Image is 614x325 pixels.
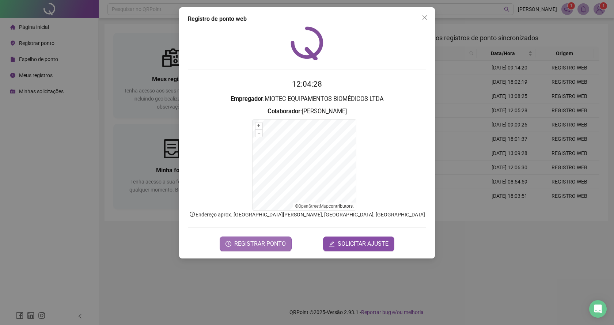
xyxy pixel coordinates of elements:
span: clock-circle [225,241,231,247]
button: – [255,130,262,137]
div: Registro de ponto web [188,15,426,23]
span: SOLICITAR AJUSTE [338,239,389,248]
span: edit [329,241,335,247]
button: editSOLICITAR AJUSTE [323,237,394,251]
span: close [422,15,428,20]
h3: : [PERSON_NAME] [188,107,426,116]
div: Open Intercom Messenger [589,300,607,318]
a: OpenStreetMap [298,204,329,209]
img: QRPoint [291,26,323,60]
time: 12:04:28 [292,80,322,88]
h3: : MIOTEC EQUIPAMENTOS BIOMÉDICOS LTDA [188,94,426,104]
button: + [255,122,262,129]
button: Close [419,12,431,23]
strong: Empregador [231,95,263,102]
strong: Colaborador [268,108,300,115]
li: © contributors. [295,204,354,209]
span: REGISTRAR PONTO [234,239,286,248]
button: REGISTRAR PONTO [220,237,292,251]
span: info-circle [189,211,196,218]
p: Endereço aprox. : [GEOGRAPHIC_DATA][PERSON_NAME], [GEOGRAPHIC_DATA], [GEOGRAPHIC_DATA] [188,211,426,219]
